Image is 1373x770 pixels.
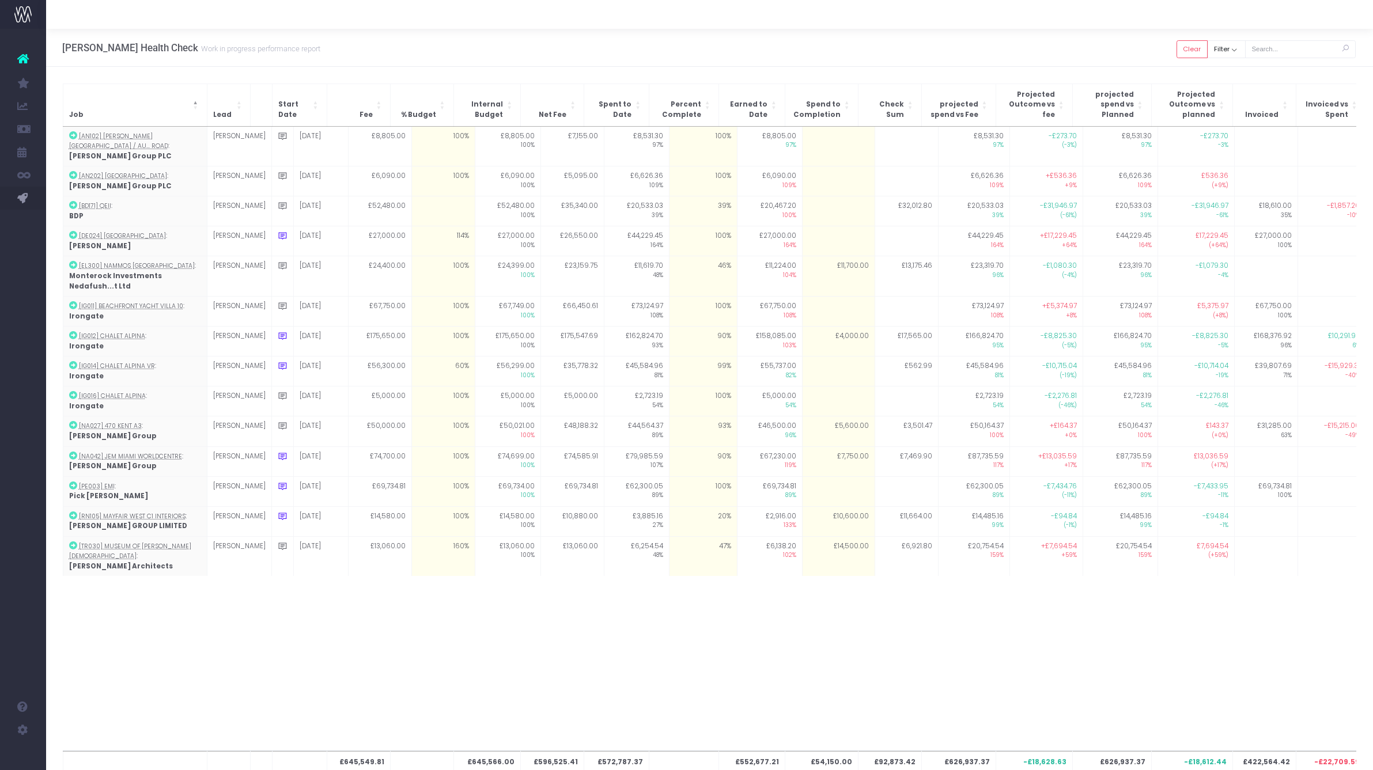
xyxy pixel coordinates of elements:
span: 100% [481,271,535,280]
td: £39,807.69 [1235,356,1298,386]
th: Projected Outcome vs fee: Activate to sort: Activate to sort [996,84,1072,126]
td: 114% [411,226,475,256]
td: 100% [669,166,737,196]
td: : [63,386,207,416]
td: [PERSON_NAME] [207,506,271,536]
span: 97% [743,141,797,150]
span: 100% [743,211,797,220]
td: £26,550.00 [541,226,604,256]
td: £45,584.96 [604,356,669,386]
span: +£17,229.45 [1040,231,1077,241]
abbr: [AN102] Hayes Town Centre / Austin Road [69,132,168,151]
td: 90% [669,327,737,356]
td: £66,450.61 [541,297,604,327]
button: Clear [1177,40,1208,58]
td: £14,500.00 [803,536,875,576]
strong: Monterock Investments Nedafush...t Ltd [69,271,162,291]
td: £8,531.30 [1083,127,1158,166]
td: £162,824.70 [604,327,669,356]
td: £69,734.81 [737,476,803,506]
span: -£1,857.20 [1327,201,1360,211]
span: 100% [481,241,535,250]
abbr: [IG011] Beachfront Yacht Villa 10 [79,302,183,310]
td: [DATE] [293,356,348,386]
span: 164% [1089,241,1152,250]
td: £14,580.00 [348,506,411,536]
td: £10,880.00 [541,506,604,536]
td: £56,299.00 [475,356,541,386]
td: £20,533.03 [1083,196,1158,226]
td: [PERSON_NAME] [207,386,271,416]
th: Projected Outcome vs planned: Activate to sort: Activate to sort [1151,84,1233,126]
td: £31,285.00 [1235,416,1298,446]
span: Earned to Date [725,100,767,120]
td: £6,626.36 [939,166,1010,196]
td: 90% [669,446,737,476]
td: [PERSON_NAME] [207,446,271,476]
th: projected spend vs Planned: Activate to sort: Activate to sort [1072,84,1151,126]
td: £74,700.00 [348,446,411,476]
span: Job [69,110,84,120]
th: Start Date: Activate to sort: Activate to sort [272,84,327,126]
td: £168,376.92 [1235,327,1298,356]
td: £87,735.59 [1083,446,1158,476]
td: £87,735.59 [939,446,1010,476]
td: [DATE] [293,476,348,506]
td: [PERSON_NAME] [207,476,271,506]
td: [PERSON_NAME] [207,416,271,446]
td: £10,600.00 [803,506,875,536]
td: £562.99 [875,356,939,386]
td: £67,750.00 [348,297,411,327]
th: Spend to Completion: Activate to sort: Activate to sort [785,84,858,126]
td: £62,300.05 [604,476,669,506]
span: +64% [1016,241,1077,250]
td: £7,750.00 [803,446,875,476]
td: £13,175.46 [875,256,939,297]
span: £536.36 [1201,171,1228,181]
span: 100% [481,211,535,220]
th: Earned to Date: Activate to sort: Activate to sort [719,84,785,126]
td: [PERSON_NAME] [207,327,271,356]
td: £23,319.70 [1083,256,1158,297]
td: 100% [411,166,475,196]
span: 48% [610,271,663,280]
span: 108% [610,312,663,320]
td: £73,124.97 [939,297,1010,327]
span: 100% [481,141,535,150]
span: +9% [1016,181,1077,190]
td: £11,664.00 [875,506,939,536]
td: £46,500.00 [737,416,803,446]
span: 35% [1240,211,1292,220]
td: £67,750.00 [737,297,803,327]
td: [PERSON_NAME] [207,196,271,226]
td: £14,485.16 [1083,506,1158,536]
span: 109% [743,181,797,190]
td: : [63,196,207,226]
td: [PERSON_NAME] [207,127,271,166]
span: % Budget [401,110,436,120]
abbr: [BD171] QEII [79,202,111,210]
td: £11,619.70 [604,256,669,297]
td: £24,399.00 [475,256,541,297]
td: £44,564.37 [604,416,669,446]
td: £45,584.96 [939,356,1010,386]
td: [DATE] [293,226,348,256]
td: £5,000.00 [475,386,541,416]
span: -£1,080.30 [1043,261,1077,271]
td: £73,124.97 [604,297,669,327]
td: [DATE] [293,536,348,576]
td: 100% [669,476,737,506]
td: [PERSON_NAME] [207,226,271,256]
td: £74,585.91 [541,446,604,476]
span: 39% [1089,211,1152,220]
td: £23,159.75 [541,256,604,297]
td: £2,723.19 [1083,386,1158,416]
td: : [63,356,207,386]
td: £8,531.30 [604,127,669,166]
td: 100% [669,386,737,416]
th: Invoiced: Activate to sort: Activate to sort [1233,84,1296,126]
td: £14,580.00 [475,506,541,536]
td: £50,000.00 [348,416,411,446]
span: -61% [1164,211,1228,220]
span: 97% [944,141,1004,150]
